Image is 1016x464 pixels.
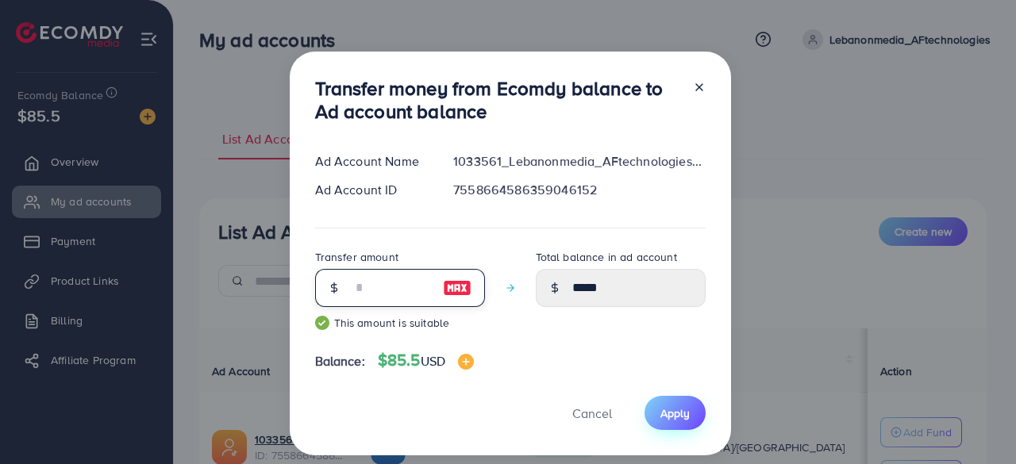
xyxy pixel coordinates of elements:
[536,249,677,265] label: Total balance in ad account
[378,351,474,370] h4: $85.5
[302,181,441,199] div: Ad Account ID
[315,315,485,331] small: This amount is suitable
[458,354,474,370] img: image
[443,278,471,297] img: image
[315,249,398,265] label: Transfer amount
[315,77,680,123] h3: Transfer money from Ecomdy balance to Ad account balance
[441,152,718,171] div: 1033561_Lebanonmedia_AFtechnologies_1759889050476
[441,181,718,199] div: 7558664586359046152
[660,405,690,421] span: Apply
[421,352,445,370] span: USD
[572,405,612,422] span: Cancel
[645,396,706,430] button: Apply
[949,393,1004,452] iframe: Chat
[302,152,441,171] div: Ad Account Name
[552,396,632,430] button: Cancel
[315,352,365,370] span: Balance:
[315,316,329,330] img: guide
